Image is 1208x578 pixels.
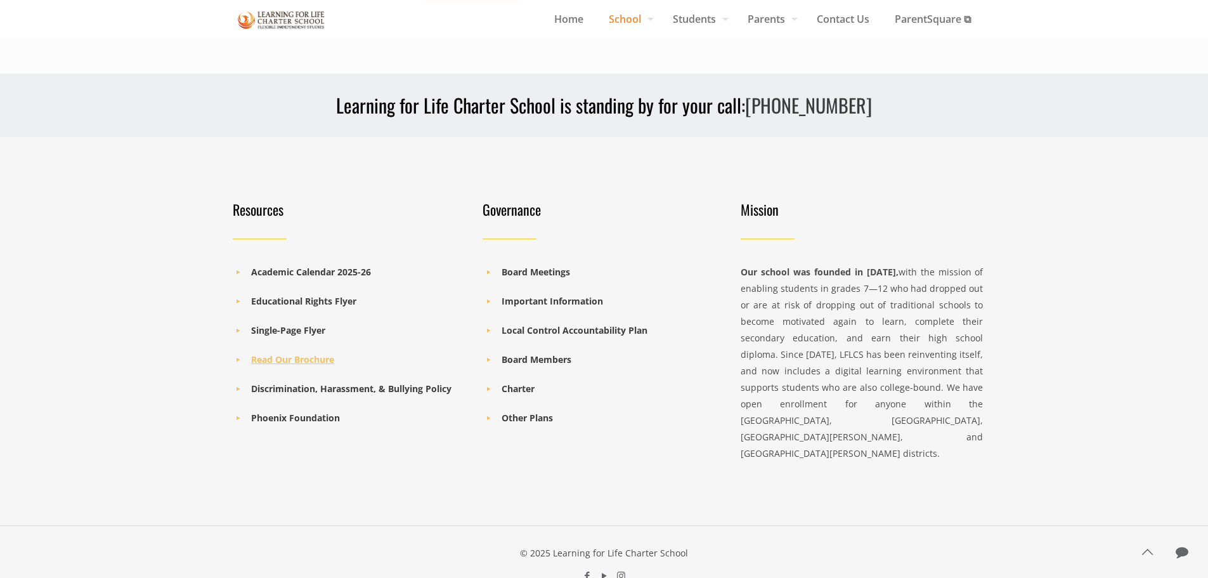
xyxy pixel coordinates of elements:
span: School [596,10,660,29]
a: Board Meetings [502,266,570,278]
a: Other Plans [502,412,553,424]
img: About [238,9,325,31]
div: © 2025 Learning for Life Charter School [225,545,984,562]
a: Important Information [502,295,603,307]
a: Charter [502,383,535,395]
a: Single-Page Flyer [251,324,325,336]
a: Academic Calendar 2025-26 [251,266,371,278]
a: Local Control Accountability Plan [502,324,647,336]
h4: Mission [741,200,984,218]
h3: Learning for Life Charter School is standing by for your call: [225,93,984,118]
a: Board Members [502,353,571,365]
a: Phoenix Foundation [251,412,340,424]
span: Home [542,10,596,29]
a: Discrimination, Harassment, & Bullying Policy [251,383,451,395]
h4: Resources [233,200,468,218]
a: [PHONE_NUMBER] [745,91,872,119]
h4: Governance [483,200,718,218]
strong: Our school was founded in [DATE], [741,266,899,278]
span: Contact Us [804,10,882,29]
a: Educational Rights Flyer [251,295,356,307]
div: with the mission of enabling students in grades 7—12 who had dropped out or are at risk of droppi... [741,264,984,462]
a: Back to top icon [1134,539,1160,565]
span: Parents [735,10,804,29]
span: ParentSquare ⧉ [882,10,984,29]
span: Students [660,10,735,29]
a: Read Our Brochure [251,353,334,365]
